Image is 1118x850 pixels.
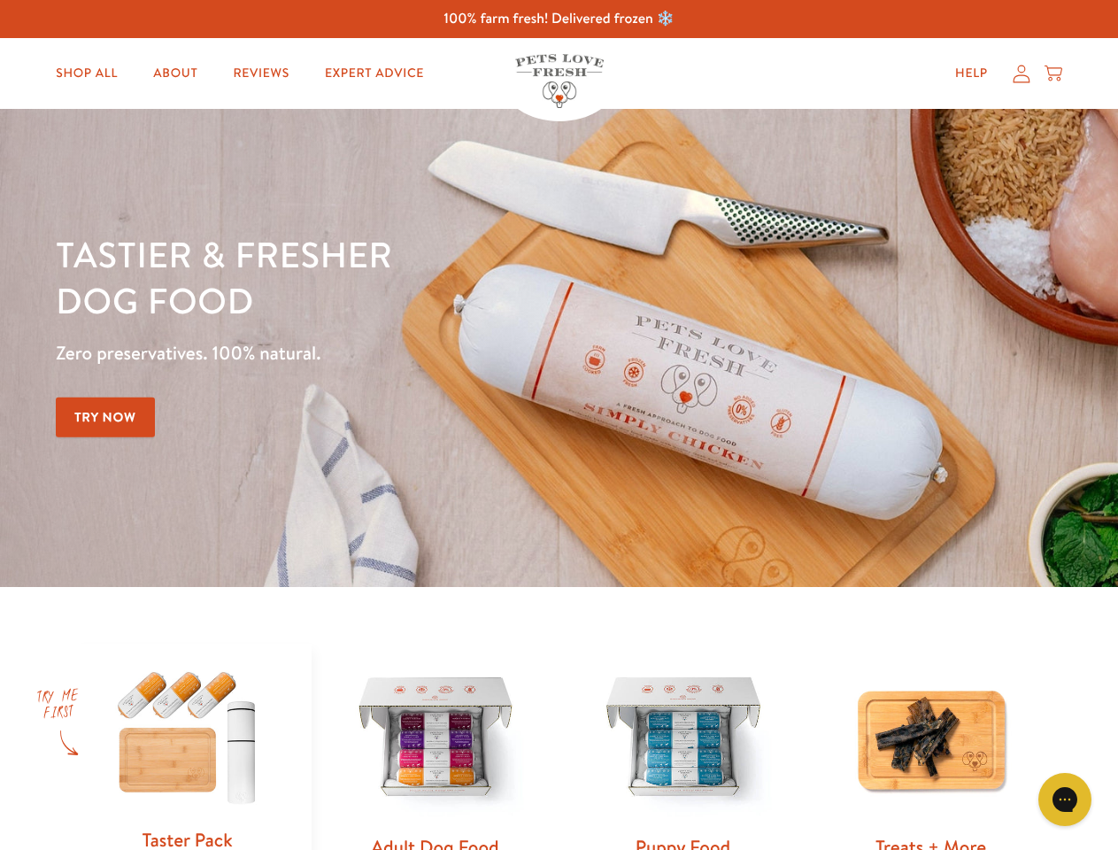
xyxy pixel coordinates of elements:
[219,56,303,91] a: Reviews
[139,56,212,91] a: About
[1029,767,1100,832] iframe: Gorgias live chat messenger
[56,398,155,437] a: Try Now
[311,56,438,91] a: Expert Advice
[56,337,727,369] p: Zero preservatives. 100% natural.
[941,56,1002,91] a: Help
[42,56,132,91] a: Shop All
[515,54,604,108] img: Pets Love Fresh
[56,231,727,323] h1: Tastier & fresher dog food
